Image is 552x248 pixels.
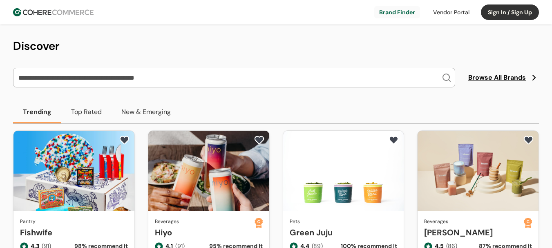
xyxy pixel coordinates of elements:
[112,101,181,123] button: New & Emerging
[13,101,61,123] button: Trending
[253,134,266,146] button: add to favorite
[290,226,398,239] a: Green Juju
[155,226,255,239] a: Hiyo
[118,134,131,146] button: add to favorite
[424,226,524,239] a: [PERSON_NAME]
[468,73,526,83] span: Browse All Brands
[13,38,60,54] span: Discover
[387,134,400,146] button: add to favorite
[522,134,535,146] button: add to favorite
[13,8,94,16] img: Cohere Logo
[481,4,539,20] button: Sign In / Sign Up
[61,101,112,123] button: Top Rated
[20,226,128,239] a: Fishwife
[468,73,539,83] a: Browse All Brands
